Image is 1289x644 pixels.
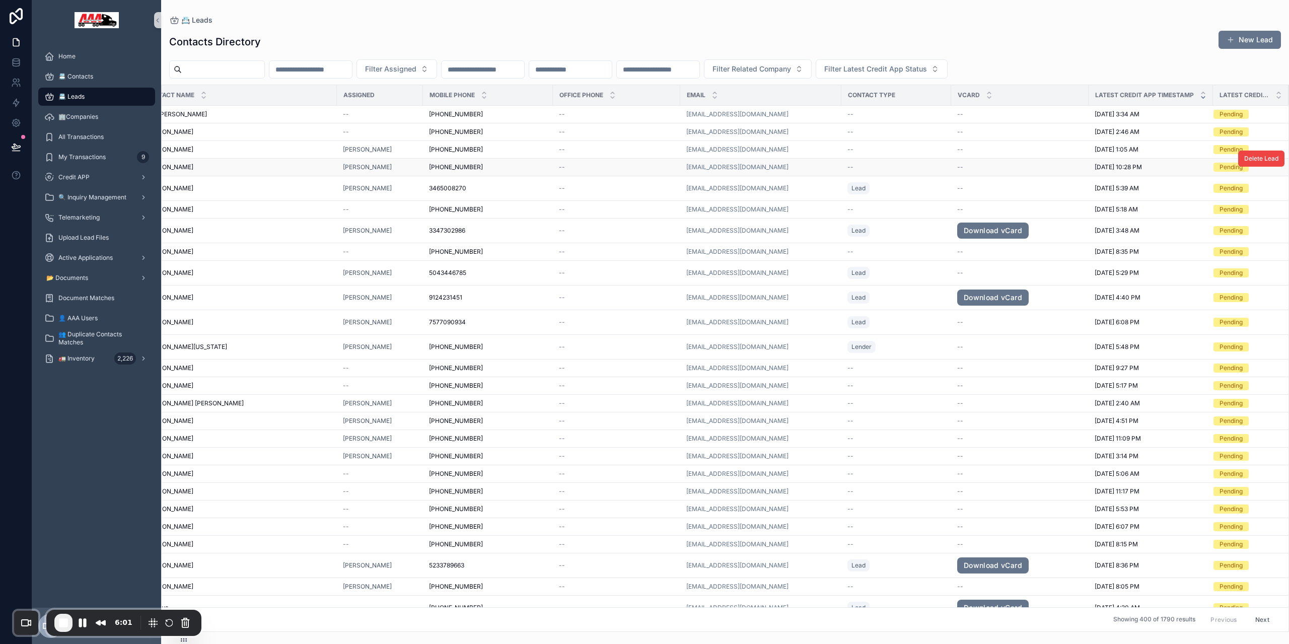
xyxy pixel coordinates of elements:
a: -- [559,205,674,213]
span: Telemarketing [58,213,100,222]
span: -- [343,110,349,118]
span: Home [58,52,76,60]
span: [PERSON_NAME] [145,294,193,302]
a: Download vCard [957,223,1029,239]
span: [DATE] 9:27 PM [1095,364,1139,372]
span: Active Applications [58,254,113,262]
a: 3465008270 [429,184,547,192]
span: Lender [851,343,872,351]
a: [DATE] 6:08 PM [1095,318,1207,326]
a: [EMAIL_ADDRESS][DOMAIN_NAME] [686,110,835,118]
span: -- [559,205,565,213]
a: -- [957,318,1083,326]
a: [EMAIL_ADDRESS][DOMAIN_NAME] [686,269,835,277]
a: Pending [1213,145,1276,154]
a: Lead [847,290,945,306]
a: Download vCard [957,290,1083,306]
span: Credit APP [58,173,90,181]
a: Lead [847,316,870,328]
span: [PHONE_NUMBER] [429,343,483,351]
a: 🔍 Inquiry Management [38,188,155,206]
a: -- [847,110,945,118]
a: [EMAIL_ADDRESS][DOMAIN_NAME] [686,364,789,372]
a: [PHONE_NUMBER] [429,128,547,136]
span: -- [559,163,565,171]
span: Lead [851,318,866,326]
span: Filter Related Company [712,64,791,74]
a: [PHONE_NUMBER] [429,364,547,372]
a: [PERSON_NAME] [145,163,331,171]
a: 📇 Contacts [38,67,155,86]
a: -- [559,269,674,277]
div: Pending [1220,145,1243,154]
a: Document Matches [38,289,155,307]
a: Download vCard [957,290,1029,306]
span: [PERSON_NAME] [343,294,392,302]
a: Pending [1213,364,1276,373]
span: [PERSON_NAME] [145,128,193,136]
span: -- [559,364,565,372]
a: [PERSON_NAME] [145,248,331,256]
div: Pending [1220,293,1243,302]
a: [PHONE_NUMBER] [429,146,547,154]
a: Pending [1213,293,1276,302]
a: Pending [1213,205,1276,214]
span: [PERSON_NAME] [343,269,392,277]
a: [PERSON_NAME] [145,382,331,390]
a: [PERSON_NAME] [343,146,392,154]
span: [PERSON_NAME] [145,382,193,390]
a: [PERSON_NAME] [343,146,417,154]
span: -- [847,248,853,256]
span: 👤 AAA Users [58,314,98,322]
span: 7577090934 [429,318,466,326]
button: Select Button [816,59,948,79]
span: -- [559,110,565,118]
a: [EMAIL_ADDRESS][DOMAIN_NAME] [686,364,835,372]
a: -- [559,146,674,154]
a: Active Applications [38,249,155,267]
a: [PERSON_NAME] [343,343,417,351]
a: [EMAIL_ADDRESS][DOMAIN_NAME] [686,343,835,351]
a: [PHONE_NUMBER] [429,343,547,351]
span: [PHONE_NUMBER] [429,163,483,171]
a: Download vCard [957,223,1083,239]
a: [PHONE_NUMBER] [429,248,547,256]
a: [EMAIL_ADDRESS][DOMAIN_NAME] [686,294,789,302]
a: [PERSON_NAME] [343,184,392,192]
span: [PERSON_NAME] [145,364,193,372]
a: [EMAIL_ADDRESS][DOMAIN_NAME] [686,318,835,326]
a: Pending [1213,226,1276,235]
span: -- [559,318,565,326]
span: -- [847,110,853,118]
a: [PERSON_NAME] [145,318,331,326]
span: -- [957,318,963,326]
span: -- [957,128,963,136]
a: [PERSON_NAME] [343,227,417,235]
span: 👥 Duplicate Contacts Matches [58,330,145,346]
span: [PERSON_NAME] [145,146,193,154]
a: Upload Lead Files [38,229,155,247]
a: [EMAIL_ADDRESS][DOMAIN_NAME] [686,227,835,235]
a: -- [847,128,945,136]
span: Lead [851,269,866,277]
span: [DATE] 10:28 PM [1095,163,1142,171]
div: Pending [1220,184,1243,193]
div: Pending [1220,205,1243,214]
a: [PERSON_NAME] [145,294,331,302]
a: Pending [1213,184,1276,193]
span: -- [559,146,565,154]
button: Select Button [704,59,812,79]
span: 📇 Contacts [58,73,93,81]
a: -- [559,248,674,256]
a: [EMAIL_ADDRESS][DOMAIN_NAME] [686,184,789,192]
a: -- [559,110,674,118]
a: -- [559,184,674,192]
a: Pending [1213,247,1276,256]
a: All Transactions [38,128,155,146]
div: 9 [137,151,149,163]
a: Pending [1213,381,1276,390]
a: Test [PERSON_NAME] [145,110,331,118]
span: -- [559,294,565,302]
button: New Lead [1219,31,1281,49]
a: [DATE] 5:18 AM [1095,205,1207,213]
